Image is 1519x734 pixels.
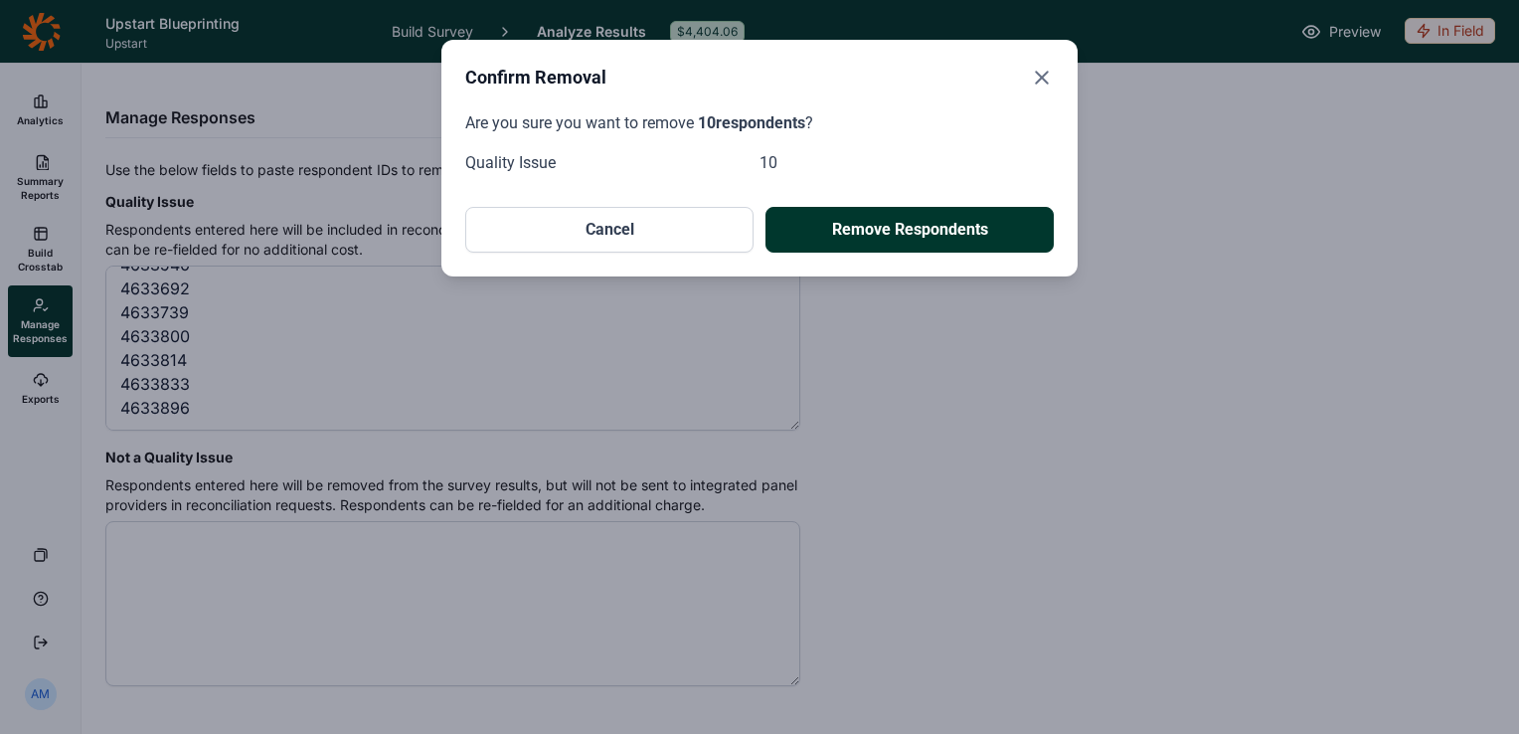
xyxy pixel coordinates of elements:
button: Remove Respondents [765,207,1054,253]
p: Are you sure you want to remove ? [465,111,1054,135]
button: Cancel [465,207,754,253]
button: Close [1030,64,1054,92]
span: 10 respondents [698,113,805,132]
h2: Confirm Removal [465,64,606,92]
div: Quality Issue [465,151,759,175]
div: 10 [759,151,1054,175]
